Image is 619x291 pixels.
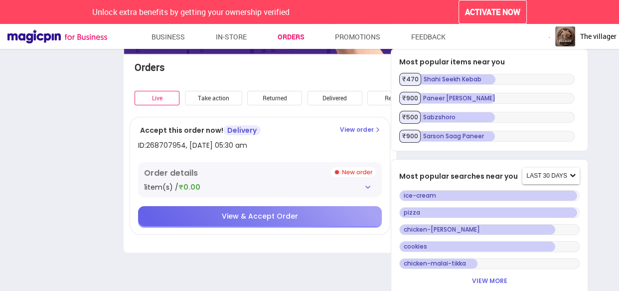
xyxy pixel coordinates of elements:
[92,6,290,17] span: Unlock extra benefits by getting your ownership verified
[140,125,223,135] span: Accept this order now!
[178,182,200,192] span: ₹0.00
[222,211,298,221] span: View & Accept Order
[138,140,247,150] div: ID: 268707954 , [DATE] 05:30 am
[185,91,242,106] div: Take action
[399,111,421,124] p: ₹ 500
[308,91,362,106] div: Delivered
[399,92,421,105] p: ₹ 900
[335,28,380,46] a: Promotions
[399,241,580,252] p: cookies
[144,167,198,179] p: Order details
[152,28,185,46] a: Business
[411,28,446,46] a: Feedback
[399,224,580,235] p: chicken-[PERSON_NAME]
[416,74,575,85] p: Shahi Seekh Kebab
[416,93,575,104] p: Paneer [PERSON_NAME]
[135,91,179,106] div: Live
[399,207,580,218] p: pizza
[399,258,580,269] p: chicken-malai-tikka
[464,275,515,287] div: View more
[367,91,425,106] div: Rejected
[465,6,520,18] span: ACTIVATE NOW
[416,131,575,142] p: Sarson Saag Paneer
[223,125,261,135] span: Delivery
[399,57,576,67] p: Most popular items near you
[7,29,107,43] img: Magicpin
[399,190,580,201] p: ice-cream
[522,168,580,184] button: last 30 days
[580,31,617,41] span: The villager
[416,112,575,123] p: Sabzshoro
[364,183,372,191] img: OIuCMVwwuKl4D3yIiIiIiIiIiIvLtA0e7Wy6Q6QpzAAAAAElFTkSuQmCC
[277,28,304,46] a: Orders
[399,130,421,143] p: ₹ 900
[247,91,302,106] div: Returned
[526,171,567,181] span: last 30 days
[144,182,178,192] span: 1 item(s) /
[555,26,575,46] img: logo
[216,28,247,46] a: In-store
[135,60,248,75] div: Orders
[340,125,382,134] p: View order
[399,171,518,181] p: Most popular searches near you
[399,73,421,86] p: ₹ 470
